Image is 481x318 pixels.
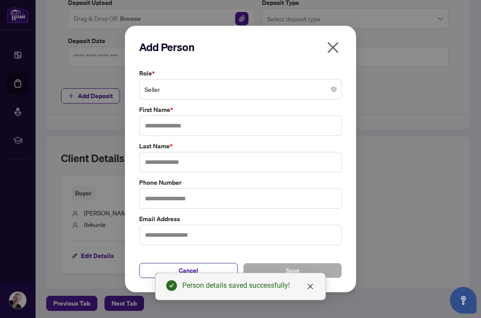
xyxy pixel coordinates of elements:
[182,280,315,291] div: Person details saved successfully!
[331,87,337,92] span: close-circle
[307,283,314,290] span: close
[144,81,337,98] span: Seller
[139,263,238,278] button: Cancel
[139,178,342,187] label: Phone Number
[139,214,342,224] label: Email Address
[243,263,342,278] button: Save
[326,40,340,55] span: close
[305,282,315,291] a: Close
[179,263,198,278] span: Cancel
[139,105,342,115] label: First Name
[139,141,342,151] label: Last Name
[139,68,342,78] label: Role
[166,280,177,291] span: check-circle
[450,287,477,314] button: Open asap
[139,40,342,54] h2: Add Person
